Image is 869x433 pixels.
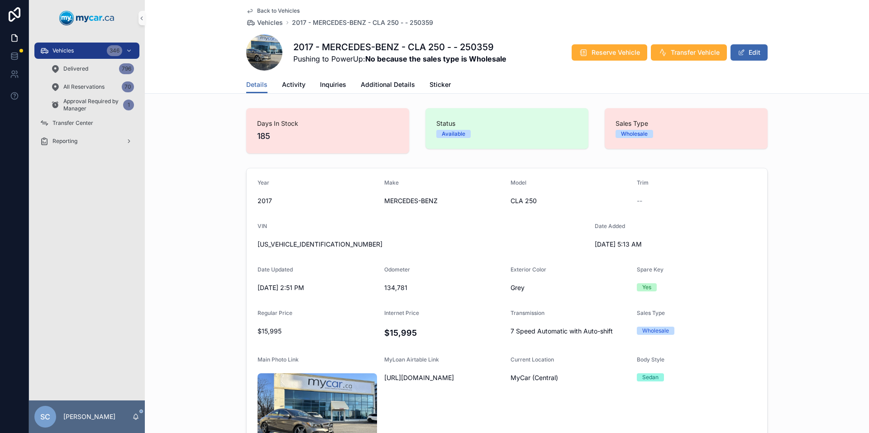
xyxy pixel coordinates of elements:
[29,36,145,161] div: scrollable content
[637,196,642,205] span: --
[365,54,506,63] strong: No because the sales type is Wholesale
[595,223,625,229] span: Date Added
[107,45,122,56] div: 346
[361,76,415,95] a: Additional Details
[282,80,306,89] span: Activity
[53,138,77,145] span: Reporting
[246,80,267,89] span: Details
[34,133,139,149] a: Reporting
[53,47,74,54] span: Vehicles
[637,309,665,316] span: Sales Type
[731,44,768,61] button: Edit
[258,266,293,273] span: Date Updated
[442,130,465,138] div: Available
[45,61,139,77] a: Delivered796
[637,179,649,186] span: Trim
[430,76,451,95] a: Sticker
[384,356,439,363] span: MyLoan Airtable Link
[258,283,377,292] span: [DATE] 2:51 PM
[258,356,299,363] span: Main Photo Link
[384,179,399,186] span: Make
[642,373,659,381] div: Sedan
[511,356,554,363] span: Current Location
[258,223,267,229] span: VIN
[59,11,115,25] img: App logo
[384,373,504,382] span: [URL][DOMAIN_NAME]
[119,63,134,74] div: 796
[320,76,346,95] a: Inquiries
[384,266,410,273] span: Odometer
[258,309,292,316] span: Regular Price
[361,80,415,89] span: Additional Details
[293,53,506,64] span: Pushing to PowerUp:
[436,119,578,128] span: Status
[63,412,115,421] p: [PERSON_NAME]
[511,283,630,292] span: Grey
[642,327,669,335] div: Wholesale
[258,327,377,336] span: $15,995
[63,65,88,72] span: Delivered
[511,266,546,273] span: Exterior Color
[63,98,119,112] span: Approval Required by Manager
[595,240,714,249] span: [DATE] 5:13 AM
[616,119,757,128] span: Sales Type
[320,80,346,89] span: Inquiries
[293,41,506,53] h1: 2017 - MERCEDES-BENZ - CLA 250 - - 250359
[592,48,640,57] span: Reserve Vehicle
[257,130,398,143] span: 185
[258,179,269,186] span: Year
[258,196,377,205] span: 2017
[53,119,93,127] span: Transfer Center
[123,100,134,110] div: 1
[246,18,283,27] a: Vehicles
[45,79,139,95] a: All Reservations70
[651,44,727,61] button: Transfer Vehicle
[257,18,283,27] span: Vehicles
[246,76,267,94] a: Details
[34,115,139,131] a: Transfer Center
[34,43,139,59] a: Vehicles346
[257,7,300,14] span: Back to Vehicles
[637,356,664,363] span: Body Style
[671,48,720,57] span: Transfer Vehicle
[384,196,504,205] span: MERCEDES-BENZ
[122,81,134,92] div: 70
[511,196,630,205] span: CLA 250
[258,240,587,249] span: [US_VEHICLE_IDENTIFICATION_NUMBER]
[511,309,544,316] span: Transmission
[257,119,398,128] span: Days In Stock
[642,283,651,291] div: Yes
[430,80,451,89] span: Sticker
[637,266,664,273] span: Spare Key
[282,76,306,95] a: Activity
[292,18,433,27] a: 2017 - MERCEDES-BENZ - CLA 250 - - 250359
[511,373,558,382] span: MyCar (Central)
[511,179,526,186] span: Model
[40,411,50,422] span: SC
[246,7,300,14] a: Back to Vehicles
[384,327,504,339] h4: $15,995
[384,309,419,316] span: Internet Price
[45,97,139,113] a: Approval Required by Manager1
[621,130,648,138] div: Wholesale
[63,83,105,90] span: All Reservations
[384,283,504,292] span: 134,781
[572,44,647,61] button: Reserve Vehicle
[511,327,630,336] span: 7 Speed Automatic with Auto-shift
